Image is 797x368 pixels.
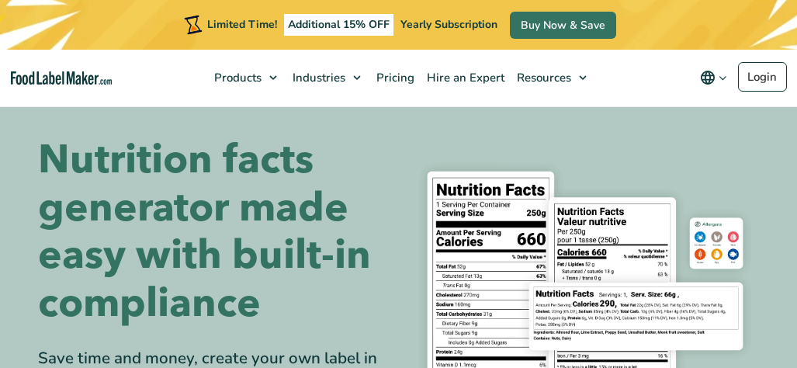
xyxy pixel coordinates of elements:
[206,50,285,106] a: Products
[210,70,263,85] span: Products
[372,70,416,85] span: Pricing
[285,50,369,106] a: Industries
[738,62,787,92] a: Login
[400,17,497,32] span: Yearly Subscription
[422,70,506,85] span: Hire an Expert
[38,137,387,328] h1: Nutrition facts generator made easy with built-in compliance
[419,50,509,106] a: Hire an Expert
[369,50,419,106] a: Pricing
[689,62,738,93] button: Change language
[207,17,277,32] span: Limited Time!
[11,71,112,85] a: Food Label Maker homepage
[284,14,393,36] span: Additional 15% OFF
[510,12,616,39] a: Buy Now & Save
[512,70,573,85] span: Resources
[509,50,594,106] a: Resources
[288,70,347,85] span: Industries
